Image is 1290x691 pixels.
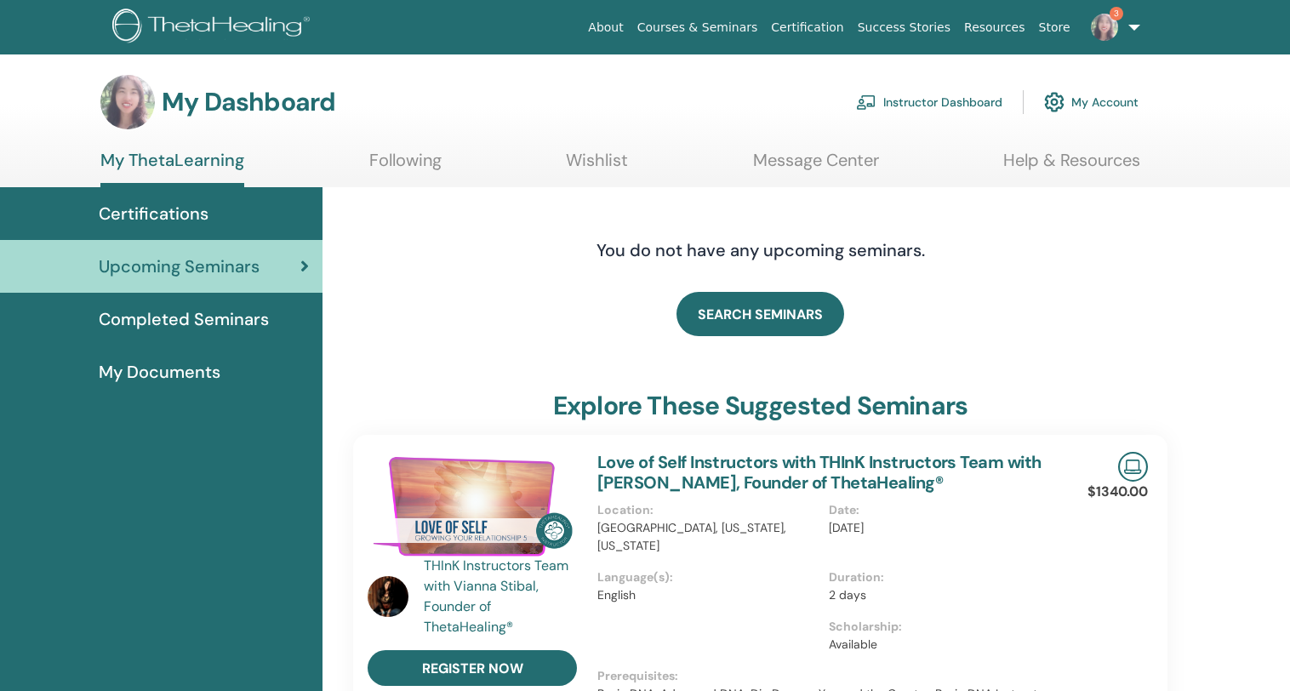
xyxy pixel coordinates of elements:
a: My ThetaLearning [100,150,244,187]
p: 2 days [829,586,1050,604]
a: Following [369,150,442,183]
p: Scholarship : [829,618,1050,636]
a: Message Center [753,150,879,183]
p: $1340.00 [1087,482,1148,502]
span: Certifications [99,201,208,226]
p: Duration : [829,568,1050,586]
p: Language(s) : [597,568,819,586]
img: default.jpg [100,75,155,129]
span: SEARCH SEMINARS [698,306,823,323]
a: THInK Instructors Team with Vianna Stibal, Founder of ThetaHealing® [424,556,581,637]
a: Resources [957,12,1032,43]
a: Love of Self Instructors with THInK Instructors Team with [PERSON_NAME], Founder of ThetaHealing® [597,451,1042,494]
a: Store [1032,12,1077,43]
img: default.jpg [368,576,408,617]
a: SEARCH SEMINARS [676,292,844,336]
h3: explore these suggested seminars [553,391,967,421]
img: logo.png [112,9,316,47]
img: default.jpg [1091,14,1118,41]
p: Available [829,636,1050,654]
span: register now [422,660,523,677]
p: English [597,586,819,604]
a: Instructor Dashboard [856,83,1002,121]
a: Courses & Seminars [631,12,765,43]
img: Live Online Seminar [1118,452,1148,482]
h4: You do not have any upcoming seminars. [493,240,1029,260]
p: [GEOGRAPHIC_DATA], [US_STATE], [US_STATE] [597,519,819,555]
span: 3 [1110,7,1123,20]
p: [DATE] [829,519,1050,537]
a: Wishlist [566,150,628,183]
a: Certification [764,12,850,43]
a: Success Stories [851,12,957,43]
a: My Account [1044,83,1139,121]
span: Completed Seminars [99,306,269,332]
p: Prerequisites : [597,667,1059,685]
span: Upcoming Seminars [99,254,260,279]
img: chalkboard-teacher.svg [856,94,876,110]
p: Location : [597,501,819,519]
a: register now [368,650,577,686]
h3: My Dashboard [162,87,335,117]
span: My Documents [99,359,220,385]
a: Help & Resources [1003,150,1140,183]
p: Date : [829,501,1050,519]
a: About [581,12,630,43]
img: cog.svg [1044,88,1065,117]
img: Love of Self Instructors [368,452,577,561]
